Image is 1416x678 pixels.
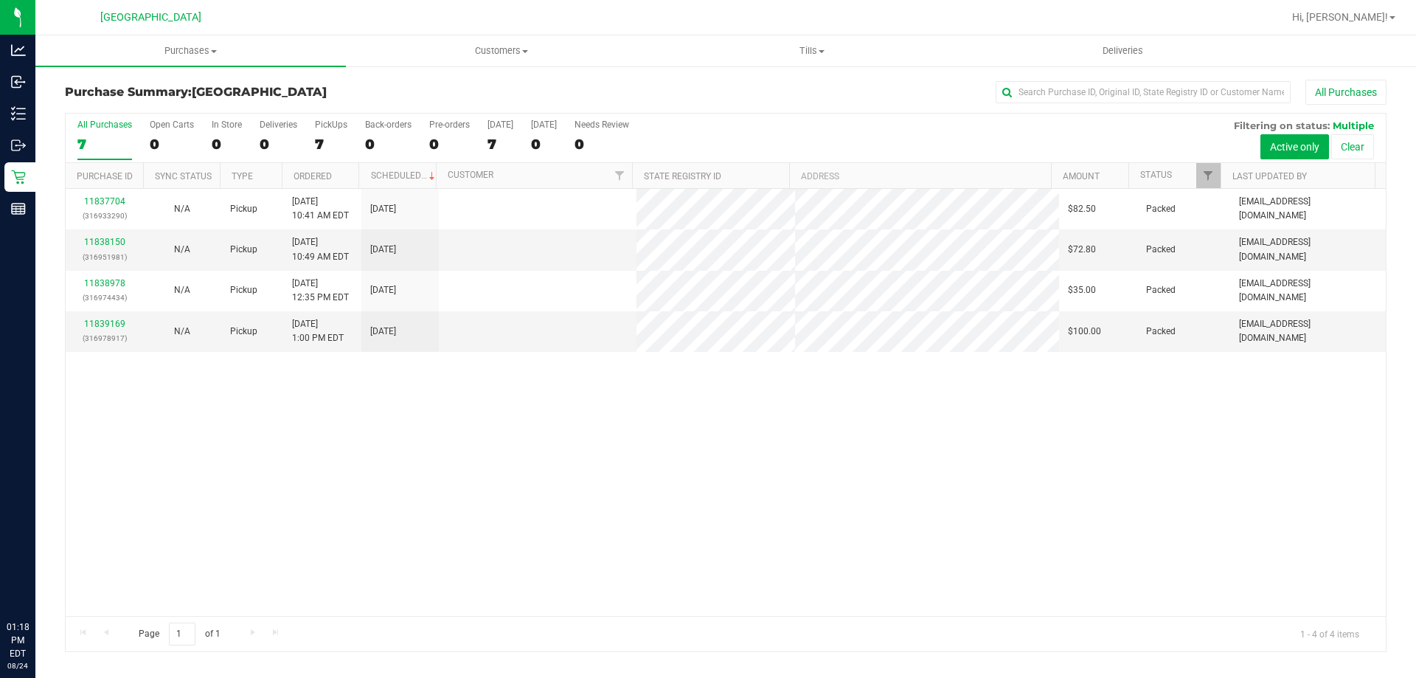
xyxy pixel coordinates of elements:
[1146,202,1176,216] span: Packed
[150,120,194,130] div: Open Carts
[370,202,396,216] span: [DATE]
[370,243,396,257] span: [DATE]
[1239,277,1377,305] span: [EMAIL_ADDRESS][DOMAIN_NAME]
[1063,171,1100,181] a: Amount
[531,120,557,130] div: [DATE]
[365,136,412,153] div: 0
[7,620,29,660] p: 01:18 PM EDT
[1146,243,1176,257] span: Packed
[230,243,257,257] span: Pickup
[429,136,470,153] div: 0
[174,326,190,336] span: Not Applicable
[232,171,253,181] a: Type
[174,283,190,297] button: N/A
[174,325,190,339] button: N/A
[150,136,194,153] div: 0
[11,106,26,121] inline-svg: Inventory
[315,120,347,130] div: PickUps
[174,202,190,216] button: N/A
[15,560,59,604] iframe: Resource center
[260,136,297,153] div: 0
[11,43,26,58] inline-svg: Analytics
[174,244,190,255] span: Not Applicable
[1234,120,1330,131] span: Filtering on status:
[371,170,438,181] a: Scheduled
[292,195,349,223] span: [DATE] 10:41 AM EDT
[212,120,242,130] div: In Store
[657,44,966,58] span: Tills
[656,35,967,66] a: Tills
[11,170,26,184] inline-svg: Retail
[35,35,346,66] a: Purchases
[1239,195,1377,223] span: [EMAIL_ADDRESS][DOMAIN_NAME]
[789,163,1051,189] th: Address
[11,75,26,89] inline-svg: Inbound
[1288,623,1371,645] span: 1 - 4 of 4 items
[1331,134,1374,159] button: Clear
[1292,11,1388,23] span: Hi, [PERSON_NAME]!
[347,44,656,58] span: Customers
[126,623,232,646] span: Page of 1
[1232,171,1307,181] a: Last Updated By
[1305,80,1386,105] button: All Purchases
[315,136,347,153] div: 7
[74,209,134,223] p: (316933290)
[346,35,656,66] a: Customers
[77,136,132,153] div: 7
[11,201,26,216] inline-svg: Reports
[487,120,513,130] div: [DATE]
[644,171,721,181] a: State Registry ID
[996,81,1291,103] input: Search Purchase ID, Original ID, State Registry ID or Customer Name...
[77,120,132,130] div: All Purchases
[370,325,396,339] span: [DATE]
[169,623,195,646] input: 1
[100,11,201,24] span: [GEOGRAPHIC_DATA]
[65,86,505,99] h3: Purchase Summary:
[84,196,125,207] a: 11837704
[294,171,332,181] a: Ordered
[429,120,470,130] div: Pre-orders
[1068,202,1096,216] span: $82.50
[968,35,1278,66] a: Deliveries
[292,235,349,263] span: [DATE] 10:49 AM EDT
[1239,317,1377,345] span: [EMAIL_ADDRESS][DOMAIN_NAME]
[74,331,134,345] p: (316978917)
[74,250,134,264] p: (316951981)
[77,171,133,181] a: Purchase ID
[575,120,629,130] div: Needs Review
[174,243,190,257] button: N/A
[292,317,344,345] span: [DATE] 1:00 PM EDT
[487,136,513,153] div: 7
[1083,44,1163,58] span: Deliveries
[608,163,632,188] a: Filter
[260,120,297,130] div: Deliveries
[230,202,257,216] span: Pickup
[1146,325,1176,339] span: Packed
[84,278,125,288] a: 11838978
[1140,170,1172,180] a: Status
[448,170,493,180] a: Customer
[230,325,257,339] span: Pickup
[531,136,557,153] div: 0
[1146,283,1176,297] span: Packed
[365,120,412,130] div: Back-orders
[1333,120,1374,131] span: Multiple
[84,319,125,329] a: 11839169
[174,285,190,295] span: Not Applicable
[230,283,257,297] span: Pickup
[84,237,125,247] a: 11838150
[35,44,346,58] span: Purchases
[1260,134,1329,159] button: Active only
[1068,325,1101,339] span: $100.00
[292,277,349,305] span: [DATE] 12:35 PM EDT
[11,138,26,153] inline-svg: Outbound
[192,85,327,99] span: [GEOGRAPHIC_DATA]
[174,204,190,214] span: Not Applicable
[1068,243,1096,257] span: $72.80
[74,291,134,305] p: (316974434)
[1196,163,1221,188] a: Filter
[212,136,242,153] div: 0
[7,660,29,671] p: 08/24
[575,136,629,153] div: 0
[1239,235,1377,263] span: [EMAIL_ADDRESS][DOMAIN_NAME]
